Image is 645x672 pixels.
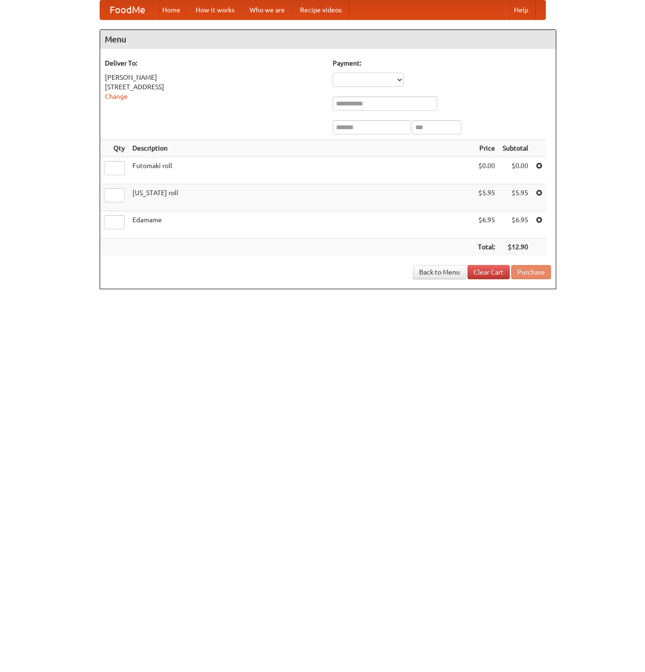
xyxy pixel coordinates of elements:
[474,238,499,256] th: Total:
[413,265,466,279] a: Back to Menu
[100,30,556,49] h4: Menu
[155,0,188,19] a: Home
[292,0,349,19] a: Recipe videos
[105,73,323,82] div: [PERSON_NAME]
[499,140,532,157] th: Subtotal
[129,211,474,238] td: Edamame
[506,0,536,19] a: Help
[511,265,551,279] button: Purchase
[105,93,128,100] a: Change
[474,184,499,211] td: $5.95
[467,265,510,279] a: Clear Cart
[474,157,499,184] td: $0.00
[333,58,551,68] h5: Payment:
[474,140,499,157] th: Price
[100,140,129,157] th: Qty
[129,157,474,184] td: Futomaki roll
[105,82,323,92] div: [STREET_ADDRESS]
[499,184,532,211] td: $5.95
[474,211,499,238] td: $6.95
[242,0,292,19] a: Who we are
[499,211,532,238] td: $6.95
[188,0,242,19] a: How it works
[499,238,532,256] th: $12.90
[105,58,323,68] h5: Deliver To:
[129,140,474,157] th: Description
[100,0,155,19] a: FoodMe
[129,184,474,211] td: [US_STATE] roll
[499,157,532,184] td: $0.00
